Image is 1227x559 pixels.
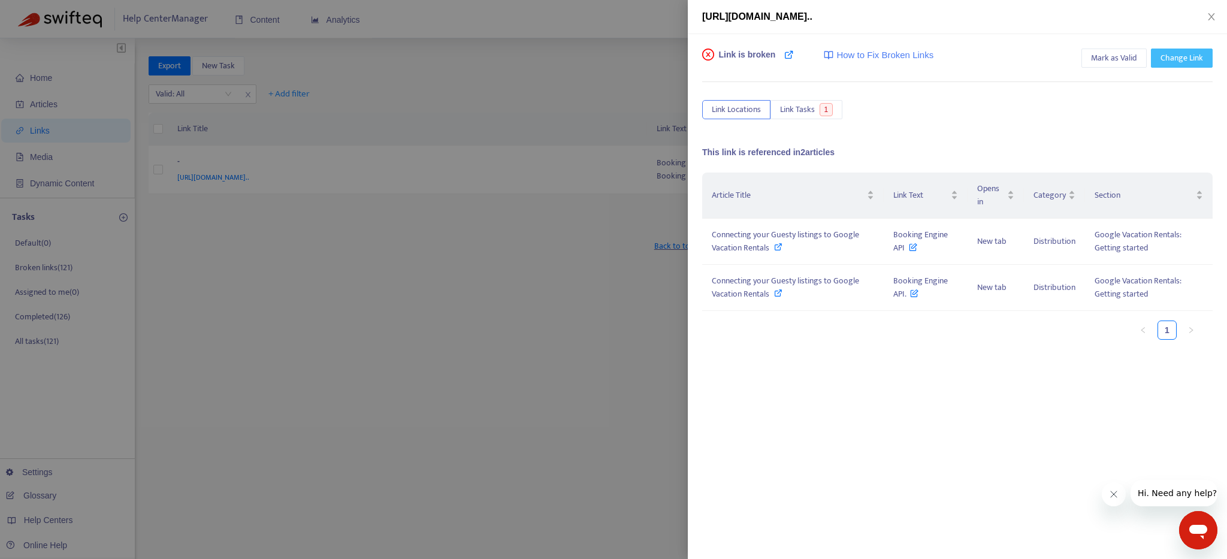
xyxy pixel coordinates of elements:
[1095,228,1181,255] span: Google Vacation Rentals: Getting started
[1160,52,1203,65] span: Change Link
[1033,189,1066,202] span: Category
[780,103,815,116] span: Link Tasks
[702,147,835,157] span: This link is referenced in 2 articles
[893,274,948,301] span: Booking Engine API.
[712,274,859,301] span: Connecting your Guesty listings to Google Vacation Rentals
[824,50,833,60] img: image-link
[824,49,933,62] a: How to Fix Broken Links
[702,11,812,22] span: [URL][DOMAIN_NAME]..
[893,189,948,202] span: Link Text
[836,49,933,62] span: How to Fix Broken Links
[1134,321,1153,340] button: left
[702,173,884,219] th: Article Title
[977,234,1007,248] span: New tab
[1033,280,1075,294] span: Distribution
[1095,274,1181,301] span: Google Vacation Rentals: Getting started
[1134,321,1153,340] li: Previous Page
[1181,321,1201,340] button: right
[712,228,859,255] span: Connecting your Guesty listings to Google Vacation Rentals
[1102,482,1126,506] iframe: Close message
[1085,173,1213,219] th: Section
[1179,511,1217,549] iframe: Button to launch messaging window
[1024,173,1085,219] th: Category
[1095,189,1193,202] span: Section
[1151,49,1213,68] button: Change Link
[719,49,776,72] span: Link is broken
[884,173,968,219] th: Link Text
[893,228,948,255] span: Booking Engine API
[1131,480,1217,506] iframe: Message from company
[712,189,865,202] span: Article Title
[977,182,1005,209] span: Opens in
[968,173,1024,219] th: Opens in
[977,280,1007,294] span: New tab
[702,49,714,61] span: close-circle
[702,100,770,119] button: Link Locations
[770,100,842,119] button: Link Tasks1
[1158,321,1177,340] li: 1
[1203,11,1220,23] button: Close
[1187,327,1195,334] span: right
[1091,52,1137,65] span: Mark as Valid
[712,103,761,116] span: Link Locations
[1181,321,1201,340] li: Next Page
[1033,234,1075,248] span: Distribution
[1207,12,1216,22] span: close
[1081,49,1147,68] button: Mark as Valid
[1140,327,1147,334] span: left
[820,103,833,116] span: 1
[1158,321,1176,339] a: 1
